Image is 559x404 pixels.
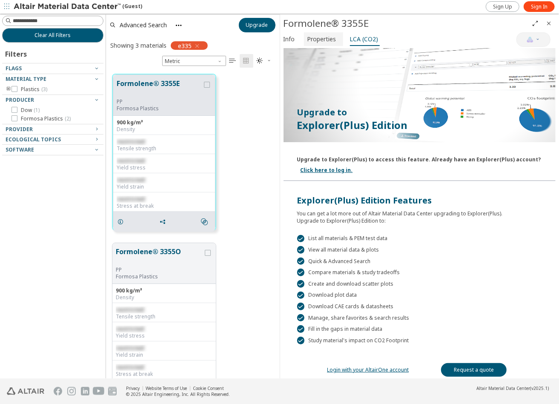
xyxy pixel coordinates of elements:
p: Explorer(Plus) Edition [297,118,542,132]
div:  [297,303,305,310]
div: Stress at break [117,203,212,209]
div:  [297,246,305,254]
span: Flags [6,65,22,72]
img: AI Copilot [527,36,533,43]
span: restricted [116,325,144,332]
span: restricted [117,195,145,203]
span: restricted [116,344,144,352]
span: Sign In [531,3,548,10]
i: toogle group [6,86,11,93]
span: restricted [117,176,145,183]
a: Privacy [126,385,140,391]
a: Cookie Consent [193,385,224,391]
button: Ecological Topics [2,135,103,145]
div: Showing 3 materials [110,41,166,49]
div: Yield strain [117,183,212,190]
button: Producer [2,95,103,105]
div:  [297,314,305,322]
a: Login with your AltairOne account [327,366,409,373]
div:  [297,292,305,299]
a: Website Terms of Use [146,385,187,391]
span: restricted [117,138,145,145]
span: LCA (CO2) [350,32,378,46]
img: Paywall-GWP-dark [284,33,556,142]
div: Unit System [162,56,226,66]
div:  [297,325,305,333]
span: e335 [178,42,192,49]
p: Upgrade to [297,106,542,118]
div: List all materials & PEM test data [297,235,542,243]
div: Download plot data [297,292,542,299]
span: ( 2 ) [65,115,71,122]
div: Filters [2,43,31,63]
span: Dow [21,107,40,114]
button: Details [113,213,131,230]
img: Altair Engineering [7,387,44,395]
span: Metric [162,56,226,66]
button: Clear All Filters [2,28,103,43]
div: 900 kg/m³ [116,287,212,294]
button: Software [2,145,103,155]
button: Tile View [240,54,253,68]
span: Sign Up [493,3,512,10]
div: grid [106,68,280,379]
div: Yield stress [117,164,212,171]
span: Plastics [21,86,47,93]
div: Tensile strength [116,313,212,320]
div: Density [117,126,212,133]
div: Upgrade to Explorer(Plus) to access this feature. Already have an Explorer(Plus) account? [297,152,541,163]
button: AI Copilot [516,32,550,47]
span: Upgrade [246,22,268,29]
button: Full Screen [528,17,542,30]
span: Material Type [6,75,46,83]
div: Density [116,294,212,301]
span: Provider [6,126,33,133]
div: Stress at break [116,371,212,378]
button: Provider [2,124,103,135]
span: Software [6,146,34,153]
i:  [201,218,208,225]
p: Formosa Plastics [116,273,203,280]
div: (v2025.1) [476,385,549,391]
div: Formolene® 3355E [284,17,529,30]
div: PP [116,266,203,273]
div:  [297,269,305,276]
a: Sign Up [486,1,519,12]
span: Formosa Plastics [21,115,71,122]
button: Theme [253,54,275,68]
span: Altair Material Data Center [476,385,530,391]
span: restricted [116,364,144,371]
div:  [297,337,305,344]
span: Properties [307,32,336,46]
div: Create and download scatter plots [297,280,542,288]
img: Altair Material Data Center [14,3,122,11]
div: Quick & Advanced Search [297,258,542,265]
span: Clear All Filters [35,32,71,39]
div: Manage, share favorites & search results [297,314,542,322]
div: Compare materials & study tradeoffs [297,269,542,276]
span: restricted [116,306,144,313]
div: Download CAE cards & datasheets [297,303,542,310]
button: Share [155,213,173,230]
div: (Guest) [14,3,142,11]
a: Click here to log in. [301,166,353,174]
div: PP [117,98,202,105]
button: Close [542,17,556,30]
i:  [243,57,250,64]
div: 900 kg/m³ [117,119,212,126]
div: Study material's impact on CO2 Footprint [297,337,542,344]
a: Request a quote [441,363,507,377]
i:  [257,57,264,64]
div: © 2025 Altair Engineering, Inc. All Rights Reserved. [126,391,230,397]
button: Flags [2,63,103,74]
p: Formosa Plastics [117,105,202,112]
div: Yield strain [116,352,212,358]
button: Material Type [2,74,103,84]
div: Fill in the gaps in material data [297,325,542,333]
span: Advanced Search [120,22,167,28]
span: ( 3 ) [41,86,47,93]
button: Table View [226,54,240,68]
a: Sign In [524,1,555,12]
div: You can get a lot more out of Altair Material Data Center upgrading to Explorer(Plus). Upgrade to... [297,206,542,224]
span: Producer [6,96,34,103]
